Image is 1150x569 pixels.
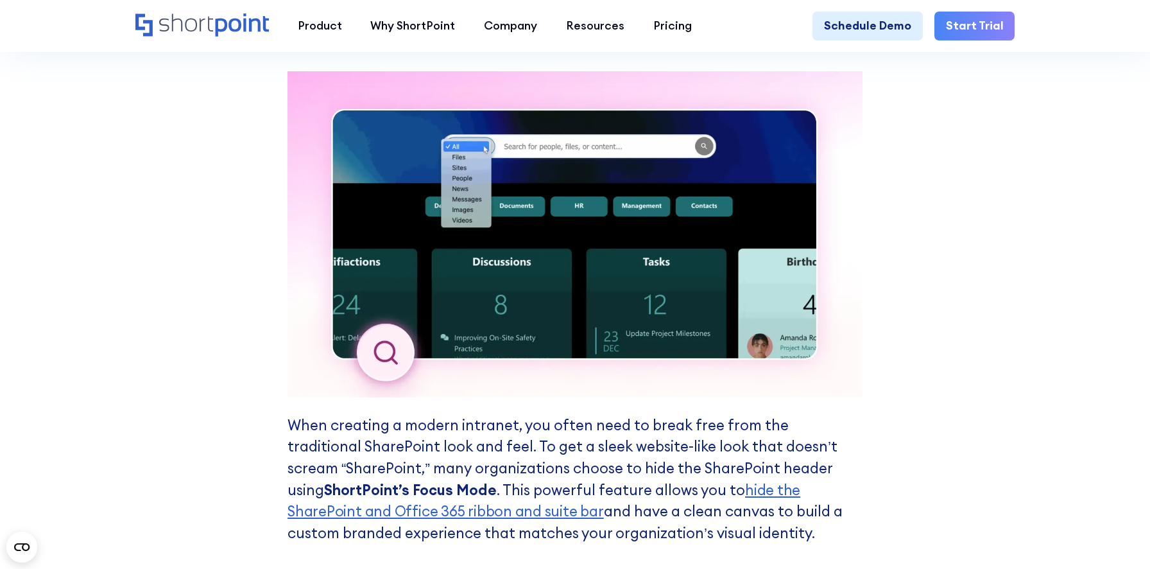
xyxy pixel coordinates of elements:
[356,12,470,40] a: Why ShortPoint
[812,12,923,40] a: Schedule Demo
[298,17,342,35] div: Product
[934,12,1015,40] a: Start Trial
[283,12,356,40] a: Product
[639,12,706,40] a: Pricing
[324,481,497,499] strong: ShortPoint’s Focus Mode
[484,17,537,35] div: Company
[287,71,862,398] img: Don't Lose Search When Hiding SharePoint Headers
[470,12,552,40] a: Company
[6,532,37,563] button: Open CMP widget
[1086,507,1150,569] iframe: Chat Widget
[653,17,692,35] div: Pricing
[566,17,624,35] div: Resources
[370,17,455,35] div: Why ShortPoint
[552,12,639,40] a: Resources
[135,13,269,39] a: Home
